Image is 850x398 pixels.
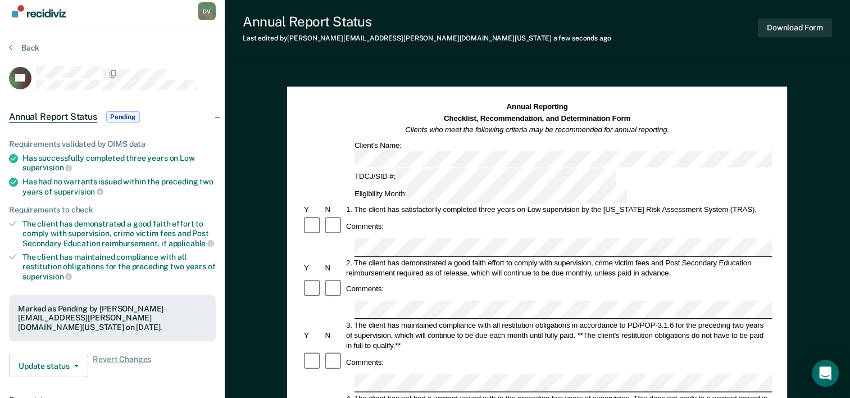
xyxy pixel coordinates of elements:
[444,114,630,123] strong: Checklist, Recommendation, and Determination Form
[18,304,207,332] div: Marked as Pending by [PERSON_NAME][EMAIL_ADDRESS][PERSON_NAME][DOMAIN_NAME][US_STATE] on [DATE].
[198,2,216,20] button: Profile dropdown button
[302,263,323,273] div: Y
[324,263,344,273] div: N
[9,43,39,53] button: Back
[344,320,772,350] div: 3. The client has maintained compliance with all restitution obligations in accordance to PD/POP-...
[344,357,385,367] div: Comments:
[324,205,344,215] div: N
[22,252,216,281] div: The client has maintained compliance with all restitution obligations for the preceding two years of
[12,5,66,17] img: Recidiviz
[9,139,216,149] div: Requirements validated by OIMS data
[302,330,323,340] div: Y
[22,177,216,196] div: Has had no warrants issued within the preceding two years of
[22,163,72,172] span: supervision
[344,221,385,232] div: Comments:
[54,187,103,196] span: supervision
[106,111,140,123] span: Pending
[93,355,151,377] span: Revert Changes
[9,355,88,377] button: Update status
[758,19,832,37] button: Download Form
[243,34,611,42] div: Last edited by [PERSON_NAME][EMAIL_ADDRESS][PERSON_NAME][DOMAIN_NAME][US_STATE]
[353,186,629,203] div: Eligibility Month:
[302,205,323,215] div: Y
[9,111,97,123] span: Annual Report Status
[406,125,670,134] em: Clients who meet the following criteria may be recommended for annual reporting.
[344,257,772,278] div: 2. The client has demonstrated a good faith effort to comply with supervision, crime victim fees ...
[198,2,216,20] div: D V
[812,360,839,387] div: Open Intercom Messenger
[22,219,216,248] div: The client has demonstrated a good faith effort to comply with supervision, crime victim fees and...
[9,205,216,215] div: Requirements to check
[243,13,611,30] div: Annual Report Status
[344,205,772,215] div: 1. The client has satisfactorily completed three years on Low supervision by the [US_STATE] Risk ...
[22,153,216,173] div: Has successfully completed three years on Low
[507,103,568,111] strong: Annual Reporting
[169,239,214,248] span: applicable
[22,272,72,281] span: supervision
[344,284,385,294] div: Comments:
[324,330,344,340] div: N
[353,169,618,186] div: TDCJ/SID #:
[553,34,611,42] span: a few seconds ago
